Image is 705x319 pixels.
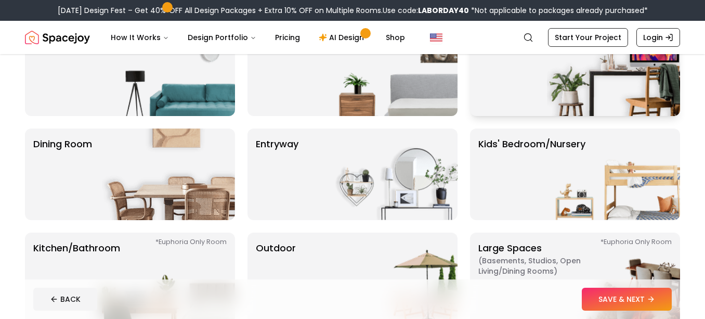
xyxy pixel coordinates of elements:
[179,27,265,48] button: Design Portfolio
[58,5,648,16] div: [DATE] Design Fest – Get 40% OFF All Design Packages + Extra 10% OFF on Multiple Rooms.
[478,33,507,108] p: Office
[33,33,89,108] p: Living Room
[582,288,672,311] button: SAVE & NEXT
[430,31,442,44] img: United States
[33,137,92,212] p: Dining Room
[256,137,298,212] p: entryway
[547,24,680,116] img: Office
[256,241,296,316] p: Outdoor
[310,27,375,48] a: AI Design
[25,27,90,48] img: Spacejoy Logo
[25,21,680,54] nav: Global
[102,27,413,48] nav: Main
[478,137,585,212] p: Kids' Bedroom/Nursery
[418,5,469,16] b: LABORDAY40
[478,241,608,316] p: Large Spaces
[377,27,413,48] a: Shop
[102,24,235,116] img: Living Room
[636,28,680,47] a: Login
[256,33,299,108] p: Bedroom
[324,129,458,220] img: entryway
[478,256,608,276] span: ( Basements, Studios, Open living/dining rooms )
[548,28,628,47] a: Start Your Project
[33,288,97,311] button: BACK
[383,5,469,16] span: Use code:
[33,241,120,316] p: Kitchen/Bathroom
[267,27,308,48] a: Pricing
[469,5,648,16] span: *Not applicable to packages already purchased*
[25,27,90,48] a: Spacejoy
[102,27,177,48] button: How It Works
[102,129,235,220] img: Dining Room
[547,129,680,220] img: Kids' Bedroom/Nursery
[324,24,458,116] img: Bedroom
